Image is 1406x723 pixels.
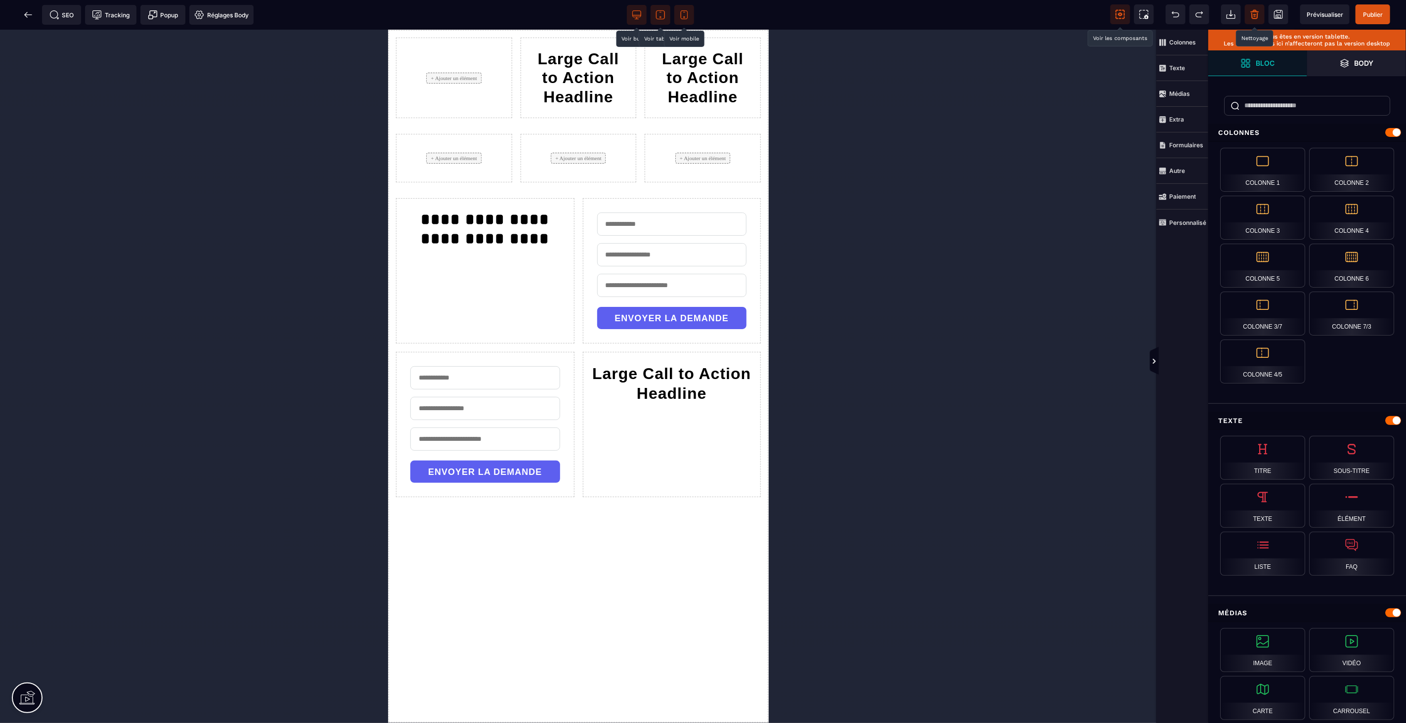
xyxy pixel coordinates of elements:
[1189,4,1209,24] span: Rétablir
[1134,4,1154,24] span: Capture d'écran
[1363,11,1383,18] span: Publier
[1156,107,1208,132] span: Extra
[1356,4,1390,24] span: Enregistrer le contenu
[140,5,185,25] span: Créer une alerte modale
[148,10,178,20] span: Popup
[1169,90,1190,97] strong: Médias
[1307,11,1343,18] span: Prévisualiser
[1221,4,1241,24] span: Importer
[189,5,254,25] span: Favicon
[194,10,249,20] span: Réglages Body
[1220,532,1305,576] div: Liste
[1156,132,1208,158] span: Formulaires
[1208,412,1406,430] div: Texte
[651,5,670,25] span: Voir tablette
[1309,244,1394,288] div: Colonne 6
[1220,436,1305,480] div: Titre
[1309,292,1394,336] div: Colonne 7/3
[1220,148,1305,192] div: Colonne 1
[1220,676,1305,720] div: Carte
[1309,484,1394,528] div: Élément
[1220,196,1305,240] div: Colonne 3
[139,15,242,82] h1: Large Call to Action Headline
[1269,4,1288,24] span: Enregistrer
[674,5,694,25] span: Voir mobile
[1309,436,1394,480] div: Sous-titre
[1213,33,1401,40] p: Vous êtes en version tablette.
[1213,40,1401,47] p: Les modifications ici n’affecteront pas la version desktop
[202,329,366,379] h1: Large Call to Action Headline
[1169,193,1196,200] strong: Paiement
[92,10,130,20] span: Tracking
[1208,347,1218,377] span: Afficher les vues
[1156,184,1208,210] span: Paiement
[1309,196,1394,240] div: Colonne 4
[1169,219,1206,226] strong: Personnalisé
[1169,116,1184,123] strong: Extra
[1169,39,1196,46] strong: Colonnes
[627,5,647,25] span: Voir bureau
[1166,4,1186,24] span: Défaire
[1245,4,1265,24] span: Nettoyage
[1220,628,1305,672] div: Image
[1355,59,1374,67] strong: Body
[1169,64,1185,72] strong: Texte
[49,10,74,20] span: SEO
[1208,124,1406,142] div: Colonnes
[1110,4,1130,24] span: Voir les composants
[18,5,38,25] span: Retour
[264,15,366,82] h1: Large Call to Action Headline
[1220,244,1305,288] div: Colonne 5
[85,5,136,25] span: Code de suivi
[42,5,81,25] span: Métadata SEO
[1309,676,1394,720] div: Carrousel
[1208,50,1307,76] span: Ouvrir les blocs
[209,277,359,299] button: ENVOYER LA DEMANDE
[1220,484,1305,528] div: Texte
[1156,30,1208,55] span: Colonnes
[1309,148,1394,192] div: Colonne 2
[1169,141,1203,149] strong: Formulaires
[1307,50,1406,76] span: Ouvrir les calques
[1208,604,1406,622] div: Médias
[1156,158,1208,184] span: Autre
[1169,167,1185,174] strong: Autre
[1156,55,1208,81] span: Texte
[1309,532,1394,576] div: FAQ
[1156,81,1208,107] span: Médias
[1300,4,1350,24] span: Aperçu
[22,431,172,453] button: ENVOYER LA DEMANDE
[1156,210,1208,235] span: Personnalisé
[1220,292,1305,336] div: Colonne 3/7
[1309,628,1394,672] div: Vidéo
[1256,59,1274,67] strong: Bloc
[1220,340,1305,383] div: Colonne 4/5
